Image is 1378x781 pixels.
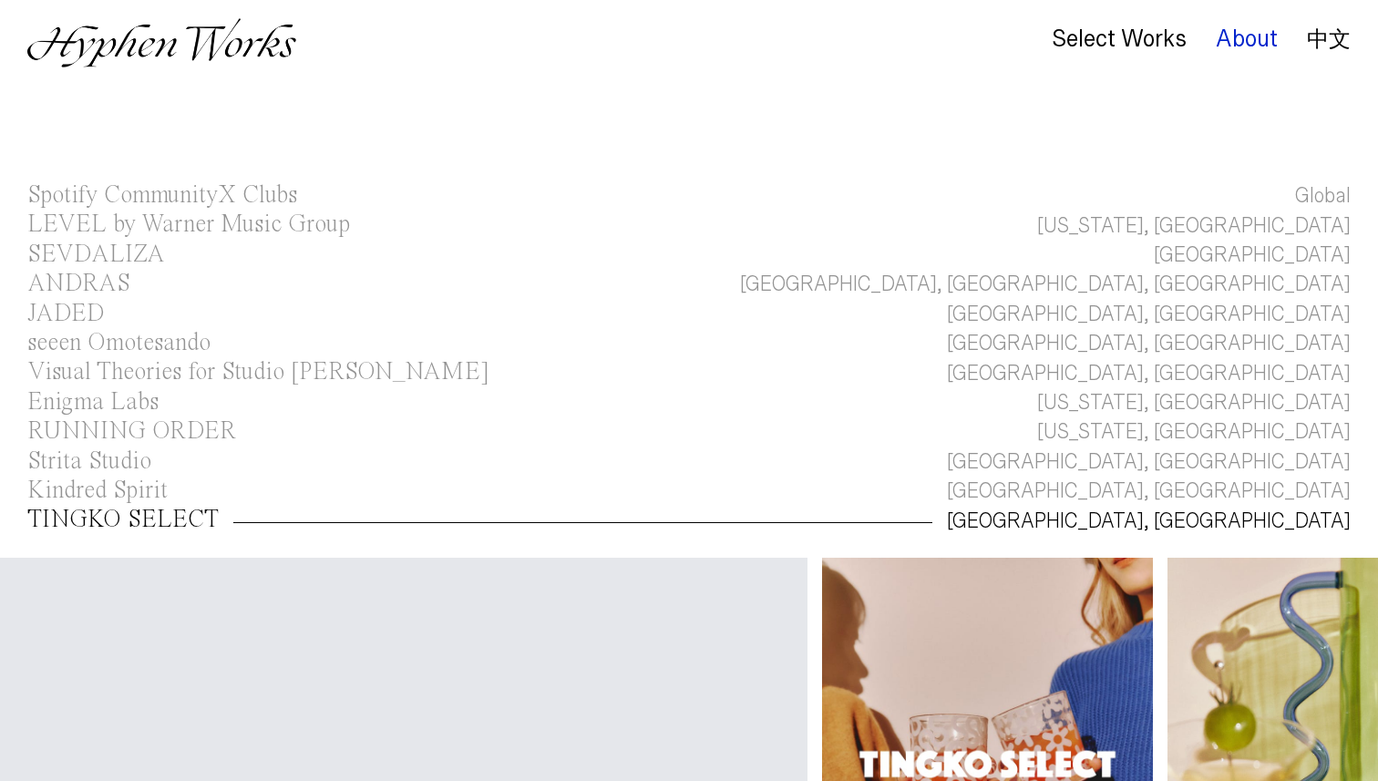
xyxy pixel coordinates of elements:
div: [GEOGRAPHIC_DATA], [GEOGRAPHIC_DATA] [947,477,1351,506]
div: About [1216,26,1278,52]
div: [GEOGRAPHIC_DATA], [GEOGRAPHIC_DATA] [947,300,1351,329]
div: SEVDALIZA [27,242,165,267]
a: Select Works [1052,30,1187,50]
div: [US_STATE], [GEOGRAPHIC_DATA] [1037,388,1351,417]
div: [GEOGRAPHIC_DATA] [1154,241,1351,270]
div: Spotify CommunityX Clubs [27,183,297,208]
img: Hyphen Works [27,18,296,67]
div: TINGKO SELECT [27,508,219,532]
div: Enigma Labs [27,390,159,415]
div: [GEOGRAPHIC_DATA], [GEOGRAPHIC_DATA] [947,447,1351,477]
div: RUNNING ORDER [27,419,236,444]
div: Global [1295,181,1351,211]
div: Kindred Spirit [27,478,168,503]
div: [GEOGRAPHIC_DATA], [GEOGRAPHIC_DATA], [GEOGRAPHIC_DATA] [740,270,1351,299]
a: 中文 [1307,29,1351,49]
div: Select Works [1052,26,1187,52]
div: [GEOGRAPHIC_DATA], [GEOGRAPHIC_DATA] [947,329,1351,358]
div: [GEOGRAPHIC_DATA], [GEOGRAPHIC_DATA] [947,507,1351,536]
div: [GEOGRAPHIC_DATA], [GEOGRAPHIC_DATA] [947,359,1351,388]
div: JADED [27,302,105,326]
div: [US_STATE], [GEOGRAPHIC_DATA] [1037,211,1351,241]
div: seeen Omotesando [27,331,211,355]
div: Visual Theories for Studio [PERSON_NAME] [27,360,489,385]
div: ANDRAS [27,272,130,296]
div: Strita Studio [27,449,151,474]
div: [US_STATE], [GEOGRAPHIC_DATA] [1037,417,1351,447]
div: LEVEL by Warner Music Group [27,212,350,237]
a: About [1216,30,1278,50]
